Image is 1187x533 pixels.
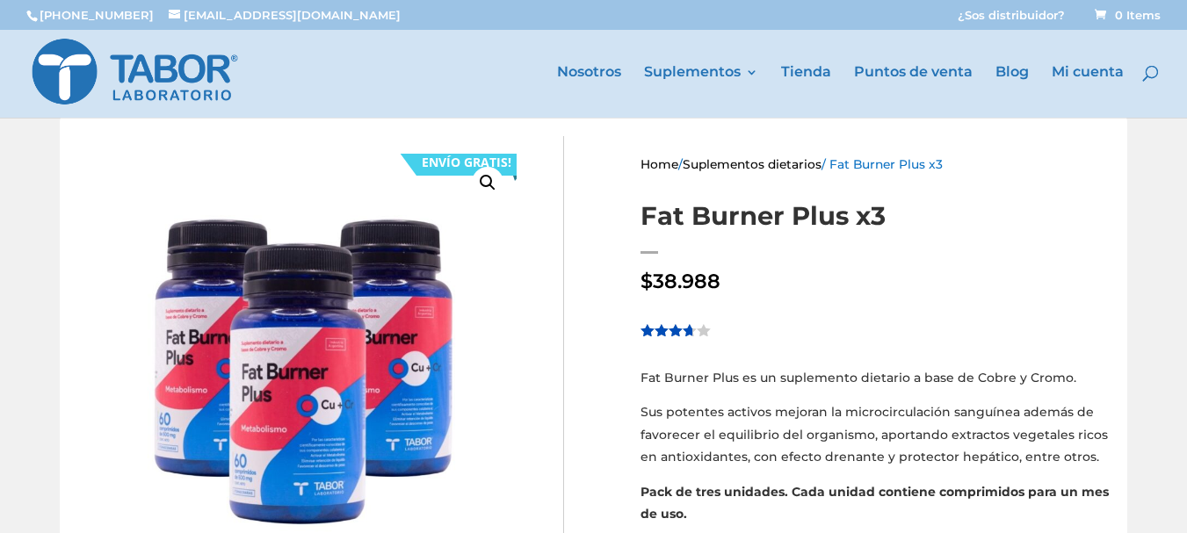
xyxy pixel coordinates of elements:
a: Blog [995,66,1029,118]
a: Home [641,157,678,171]
a: 0 Items [1091,8,1161,22]
bdi: 38.988 [641,269,720,293]
a: [EMAIL_ADDRESS][DOMAIN_NAME] [169,8,401,22]
p: Sus potentes activos mejoran la microcirculación sanguínea además de favorecer el equilibrio del ... [641,401,1111,481]
a: View full-screen image gallery [472,167,503,198]
span: Valorado sobre 5 basado en puntuaciones de clientes [641,323,692,449]
a: Mi cuenta [1052,66,1124,118]
p: Fat Burner Plus es un suplemento dietario a base de Cobre y Cromo. [641,367,1111,402]
strong: Pack de tres unidades. Cada unidad contiene comprimidos para un mes de uso. [641,484,1109,522]
a: ¿Sos distribuidor? [958,10,1065,30]
div: ENVÍO GRATIS! [422,149,511,176]
a: Puntos de venta [854,66,973,118]
img: Laboratorio Tabor [30,35,240,108]
a: Tienda [781,66,831,118]
a: Suplementos [644,66,758,118]
span: 0 Items [1095,8,1161,22]
h1: Fat Burner Plus x3 [641,198,1111,234]
span: $ [641,269,653,293]
div: Valorado en 3.67 de 5 [641,323,712,336]
a: Suplementos dietarios [683,157,821,171]
a: [PHONE_NUMBER] [40,8,154,22]
nav: Breadcrumb [641,154,1111,181]
a: Nosotros [557,66,621,118]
